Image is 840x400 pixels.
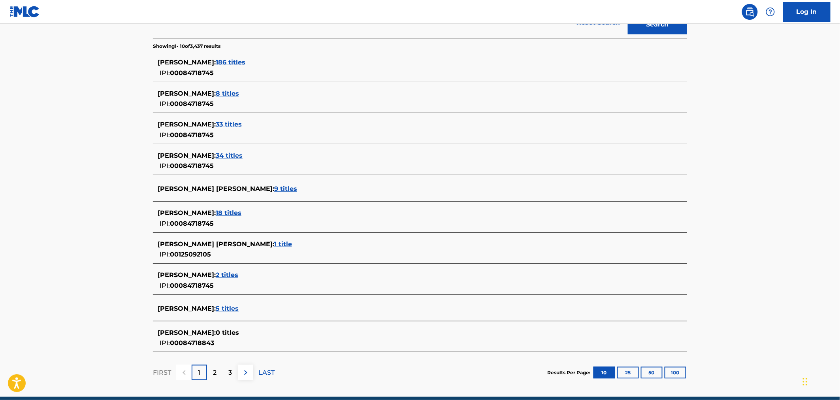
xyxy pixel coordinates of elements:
a: Log In [783,2,831,22]
p: 2 [213,368,217,377]
img: right [241,368,250,377]
div: Drag [803,370,808,394]
span: [PERSON_NAME] : [158,121,216,128]
button: 50 [641,367,663,379]
img: help [766,7,775,17]
button: 25 [617,367,639,379]
span: 00084718745 [170,100,214,108]
span: 00084718745 [170,220,214,227]
button: Search [628,15,687,34]
span: [PERSON_NAME] : [158,58,216,66]
span: IPI: [160,282,170,289]
span: IPI: [160,162,170,170]
button: 10 [593,367,615,379]
div: Help [763,4,778,20]
span: 00084718745 [170,131,214,139]
span: 00125092105 [170,251,211,258]
span: 00084718745 [170,162,214,170]
span: [PERSON_NAME] : [158,329,216,336]
span: IPI: [160,251,170,258]
span: 0 titles [216,329,239,336]
iframe: Chat Widget [800,362,840,400]
span: [PERSON_NAME] : [158,271,216,279]
span: [PERSON_NAME] [PERSON_NAME] : [158,240,274,248]
p: Showing 1 - 10 of 3,437 results [153,43,220,50]
p: 1 [198,368,201,377]
span: 8 titles [216,90,239,97]
p: Results Per Page: [547,369,592,376]
span: 00084718745 [170,282,214,289]
span: IPI: [160,131,170,139]
p: FIRST [153,368,171,377]
span: [PERSON_NAME] : [158,209,216,217]
span: IPI: [160,100,170,108]
p: 3 [228,368,232,377]
span: [PERSON_NAME] : [158,152,216,159]
span: 9 titles [274,185,297,192]
span: [PERSON_NAME] : [158,305,216,312]
span: 00084718843 [170,339,214,347]
img: search [745,7,755,17]
span: 34 titles [216,152,243,159]
span: IPI: [160,69,170,77]
span: 33 titles [216,121,242,128]
span: 1 title [274,240,292,248]
p: LAST [258,368,275,377]
img: MLC Logo [9,6,40,17]
button: 100 [665,367,686,379]
span: IPI: [160,339,170,347]
span: [PERSON_NAME] [PERSON_NAME] : [158,185,274,192]
span: 18 titles [216,209,241,217]
span: 186 titles [216,58,245,66]
span: IPI: [160,220,170,227]
span: 00084718745 [170,69,214,77]
span: [PERSON_NAME] : [158,90,216,97]
span: 5 titles [216,305,239,312]
a: Public Search [742,4,758,20]
span: 2 titles [216,271,238,279]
